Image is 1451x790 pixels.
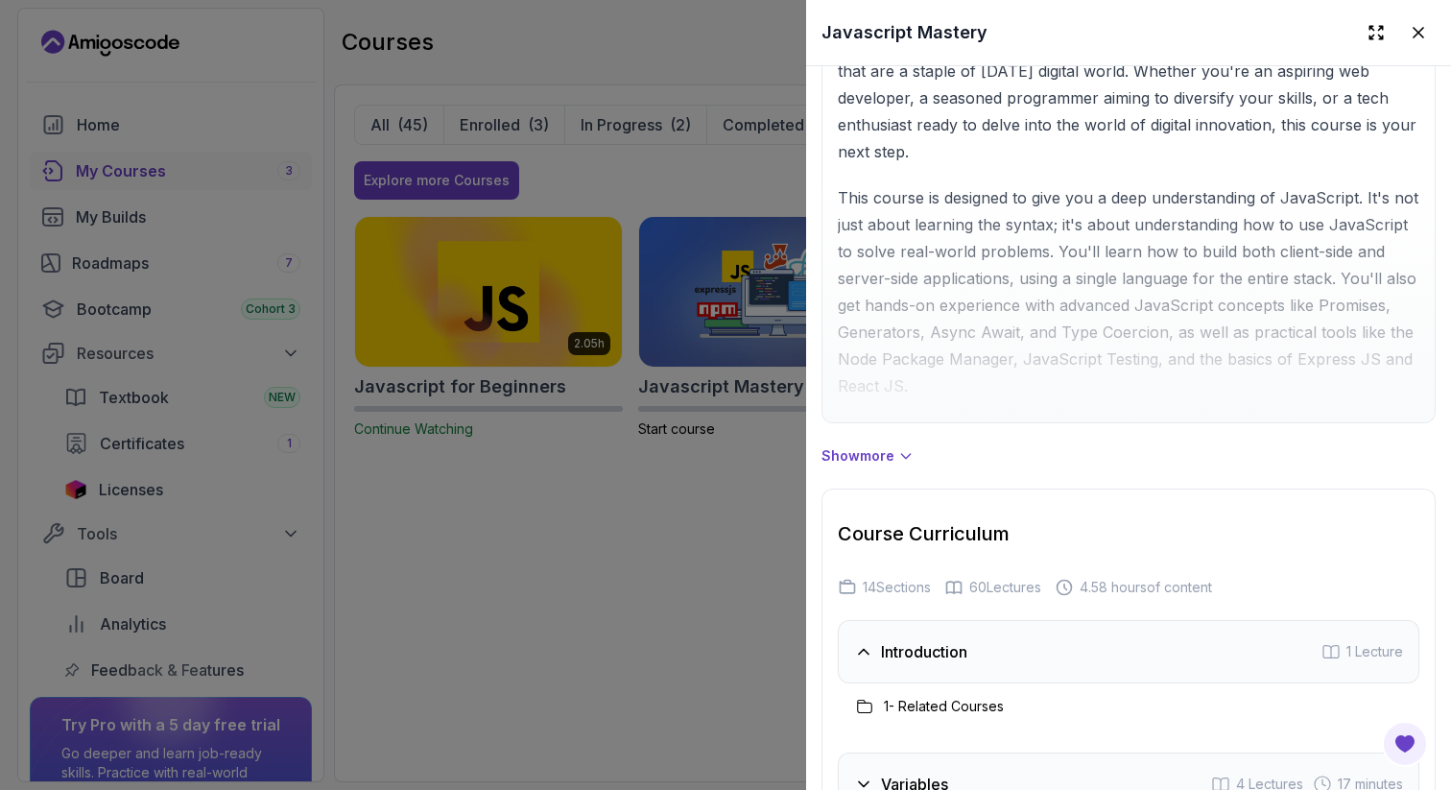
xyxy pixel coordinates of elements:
[1080,578,1212,597] span: 4.58 hours of content
[881,640,967,663] h3: Introduction
[821,446,894,466] p: Show more
[1382,721,1428,767] button: Open Feedback Button
[969,578,1041,597] span: 60 Lectures
[1346,642,1403,661] span: 1 Lecture
[884,697,1004,716] h3: 1 - Related Courses
[863,578,931,597] span: 14 Sections
[838,620,1419,683] button: Introduction1 Lecture
[838,520,1419,547] h2: Course Curriculum
[1359,15,1393,50] button: Expand drawer
[821,446,914,466] button: Showmore
[821,19,987,46] h2: Javascript Mastery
